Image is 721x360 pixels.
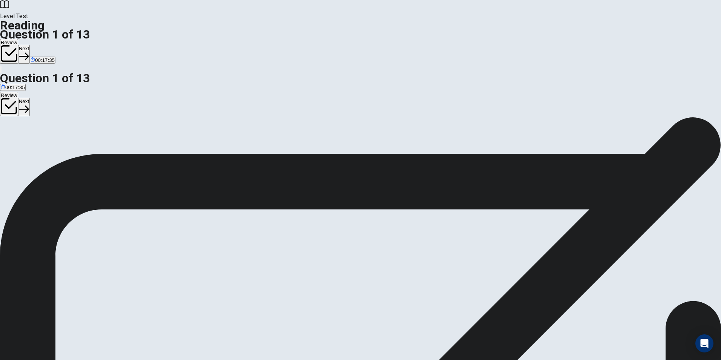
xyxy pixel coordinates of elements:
[35,57,55,63] span: 00:17:35
[18,98,30,116] button: Next
[5,85,25,90] span: 00:17:35
[30,57,55,64] button: 00:17:35
[18,45,30,63] button: Next
[695,334,713,352] div: Open Intercom Messenger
